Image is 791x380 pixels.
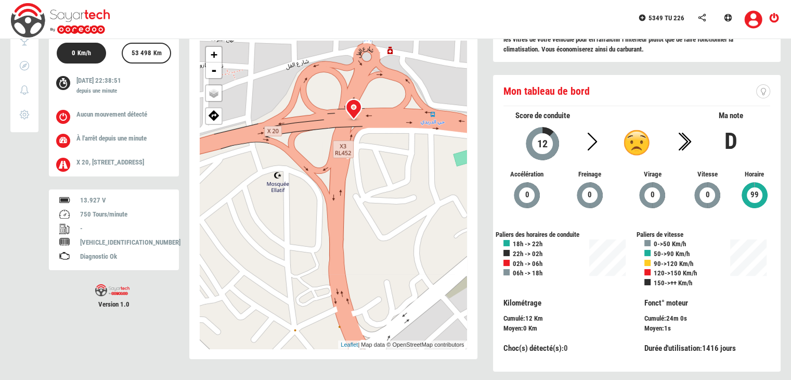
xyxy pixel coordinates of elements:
b: 0->50 Km/h [654,240,686,248]
span: Afficher ma position sur google map [206,108,222,121]
div: 0 [67,44,96,65]
img: d.png [624,130,650,156]
b: 120->150 Km/h [654,269,697,277]
p: Kilométrage [503,298,629,309]
b: 06h -> 18h [513,269,542,277]
div: : [503,324,629,334]
span: Moyen [644,324,662,332]
div: : [644,324,770,334]
span: 12 [525,314,533,322]
span: 5349 TU 226 [649,14,684,22]
a: Leaflet [341,341,358,348]
span: Cumulé [503,314,523,322]
span: Vitesse [692,170,723,180]
span: depuis une minute [99,134,147,142]
span: Ma note [719,111,743,120]
div: 750 Tours/minute [80,210,168,220]
div: : [503,343,629,354]
span: Score de conduite [515,111,570,120]
b: 150->++ Km/h [654,279,692,287]
div: Paliers de vitesse [637,230,778,240]
span: Mon tableau de bord [503,85,590,97]
div: 13.927 V [80,196,168,206]
span: 0 [650,189,655,201]
span: Virage [629,170,676,180]
b: 50->90 Km/h [654,250,690,258]
p: [DATE] 22:38:51 [76,76,163,97]
span: Durée d'utilisation [644,344,700,353]
span: Km [534,314,543,322]
img: sayartech-logo.png [95,284,129,296]
label: Km/h [77,49,91,58]
span: 0 [523,324,527,332]
span: 0 [587,189,592,201]
label: depuis une minute [76,87,117,95]
div: : [496,298,637,334]
span: Cumulé [644,314,664,322]
span: 12 [537,137,548,150]
div: : [644,343,770,354]
p: X 20, [STREET_ADDRESS] [76,158,163,168]
span: 1s [664,324,671,332]
a: Zoom out [206,62,222,78]
b: 22h -> 02h [513,250,542,258]
div: Diagnostic Ok [80,252,168,262]
span: 1416 jours [702,344,736,353]
span: À l'arrêt [76,134,97,142]
span: 24m 0s [666,314,687,322]
div: : [637,298,778,334]
b: D [724,128,737,155]
a: Zoom in [206,47,222,62]
div: Paliers des horaires de conduite [496,230,637,240]
span: Freinage [566,170,613,180]
img: directions.png [209,109,219,121]
div: - [80,224,168,234]
a: Layers [206,85,222,101]
span: Km [528,324,537,332]
b: 02h -> 06h [513,260,542,268]
span: Accélération [503,170,551,180]
b: 18h -> 22h [513,240,542,248]
div: 53 498 [127,44,166,65]
span: Choc(s) détecté(s) [503,344,562,353]
p: Aucun mouvement détecté [76,110,163,120]
span: 0 [524,189,529,201]
span: Version 1.0 [49,300,179,310]
label: Km [153,49,162,58]
span: 99 [750,189,759,201]
span: Horaire [738,170,770,180]
div: [VEHICLE_IDENTIFICATION_NUMBER] [80,238,168,248]
p: Fonct° moteur [644,298,770,309]
b: 90->120 Km/h [654,260,693,268]
b: A des vitesse inférieures à 80 km/h, et en période de chaleur, il est préférable d’abaisser légèr... [503,26,767,53]
span: 0 [705,189,710,201]
span: Moyen [503,324,521,332]
span: 0 [564,344,568,353]
div: | Map data © OpenStreetMap contributors [338,340,466,349]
